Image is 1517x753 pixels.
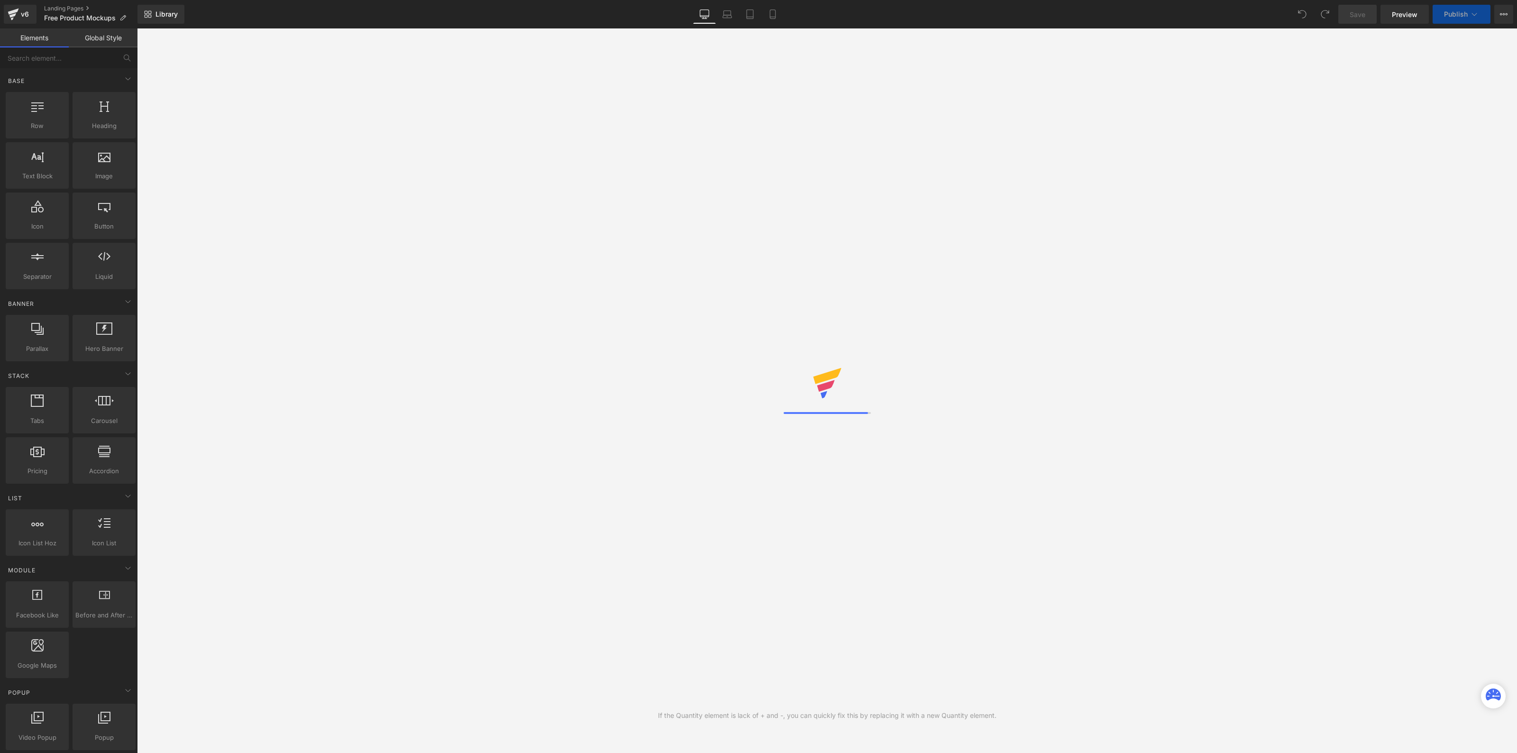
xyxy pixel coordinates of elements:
[7,76,26,85] span: Base
[75,171,133,181] span: Image
[1293,5,1312,24] button: Undo
[19,8,31,20] div: v6
[9,171,66,181] span: Text Block
[44,5,137,12] a: Landing Pages
[9,610,66,620] span: Facebook Like
[75,272,133,282] span: Liquid
[75,538,133,548] span: Icon List
[7,566,37,575] span: Module
[1380,5,1429,24] a: Preview
[9,121,66,131] span: Row
[75,221,133,231] span: Button
[9,344,66,354] span: Parallax
[9,466,66,476] span: Pricing
[75,610,133,620] span: Before and After Images
[1444,10,1468,18] span: Publish
[7,494,23,503] span: List
[44,14,116,22] span: Free Product Mockups
[1433,5,1490,24] button: Publish
[9,221,66,231] span: Icon
[7,299,35,308] span: Banner
[9,733,66,743] span: Video Popup
[658,710,996,721] div: If the Quantity element is lack of + and -, you can quickly fix this by replacing it with a new Q...
[716,5,739,24] a: Laptop
[69,28,137,47] a: Global Style
[75,344,133,354] span: Hero Banner
[1494,5,1513,24] button: More
[155,10,178,18] span: Library
[693,5,716,24] a: Desktop
[1392,9,1417,19] span: Preview
[4,5,37,24] a: v6
[9,272,66,282] span: Separator
[9,661,66,670] span: Google Maps
[761,5,784,24] a: Mobile
[137,5,184,24] a: New Library
[75,416,133,426] span: Carousel
[7,688,31,697] span: Popup
[9,538,66,548] span: Icon List Hoz
[7,371,30,380] span: Stack
[739,5,761,24] a: Tablet
[9,416,66,426] span: Tabs
[75,466,133,476] span: Accordion
[75,121,133,131] span: Heading
[1316,5,1334,24] button: Redo
[1350,9,1365,19] span: Save
[75,733,133,743] span: Popup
